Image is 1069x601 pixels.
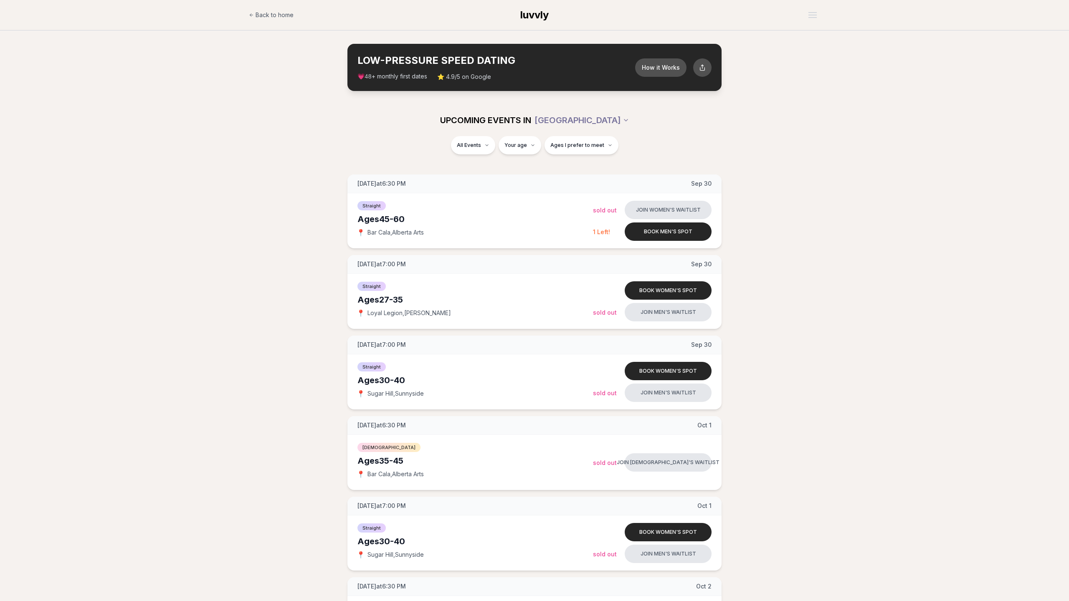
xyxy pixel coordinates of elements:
button: Join [DEMOGRAPHIC_DATA]'s waitlist [625,453,712,472]
span: Sep 30 [691,179,712,188]
span: Oct 1 [697,421,712,429]
button: How it Works [635,58,686,77]
span: UPCOMING EVENTS IN [440,114,531,126]
span: Straight [357,282,386,291]
span: Oct 2 [696,582,712,591]
span: Bar Cala , Alberta Arts [367,228,424,237]
span: 📍 [357,551,364,558]
span: 48 [365,73,372,80]
button: [GEOGRAPHIC_DATA] [534,111,629,129]
span: Back to home [256,11,294,19]
span: 💗 + monthly first dates [357,72,427,81]
span: [DATE] at 7:00 PM [357,260,406,268]
span: Straight [357,362,386,371]
span: Straight [357,523,386,533]
span: Sold Out [593,309,617,316]
div: Ages 30-40 [357,535,593,547]
div: Ages 45-60 [357,213,593,225]
span: Sugar Hill , Sunnyside [367,550,424,559]
span: Bar Cala , Alberta Arts [367,470,424,478]
span: 📍 [357,471,364,477]
div: Ages 27-35 [357,294,593,306]
span: Sugar Hill , Sunnyside [367,389,424,398]
span: Straight [357,201,386,210]
span: luvvly [520,9,549,21]
button: Book women's spot [625,281,712,300]
span: [DEMOGRAPHIC_DATA] [357,443,421,452]
button: Ages I prefer to meet [545,136,618,154]
a: luvvly [520,8,549,22]
span: [DATE] at 6:30 PM [357,421,406,429]
button: Open menu [805,9,820,21]
div: Ages 30-40 [357,374,593,386]
span: Sold Out [593,207,617,214]
span: [DATE] at 7:00 PM [357,341,406,349]
span: [DATE] at 6:30 PM [357,179,406,188]
span: [DATE] at 6:30 PM [357,582,406,591]
button: Join men's waitlist [625,545,712,563]
button: All Events [451,136,495,154]
span: 1 Left! [593,228,610,235]
span: Oct 1 [697,502,712,510]
button: Book men's spot [625,222,712,241]
h2: LOW-PRESSURE SPEED DATING [357,54,635,67]
span: Sep 30 [691,341,712,349]
span: 📍 [357,390,364,397]
span: 📍 [357,229,364,236]
span: ⭐ 4.9/5 on Google [437,73,491,81]
a: Back to home [249,7,294,23]
span: Loyal Legion , [PERSON_NAME] [367,309,451,317]
button: Join women's waitlist [625,201,712,219]
span: [DATE] at 7:00 PM [357,502,406,510]
span: Sold Out [593,389,617,396]
button: Book women's spot [625,362,712,380]
span: Sold Out [593,550,617,558]
button: Your age [499,136,541,154]
span: Sold Out [593,459,617,466]
div: Ages 35-45 [357,455,593,467]
button: Join men's waitlist [625,384,712,402]
span: Sep 30 [691,260,712,268]
span: All Events [457,142,481,149]
span: Ages I prefer to meet [550,142,604,149]
button: Book women's spot [625,523,712,541]
span: 📍 [357,310,364,316]
span: Your age [504,142,527,149]
button: Join men's waitlist [625,303,712,321]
